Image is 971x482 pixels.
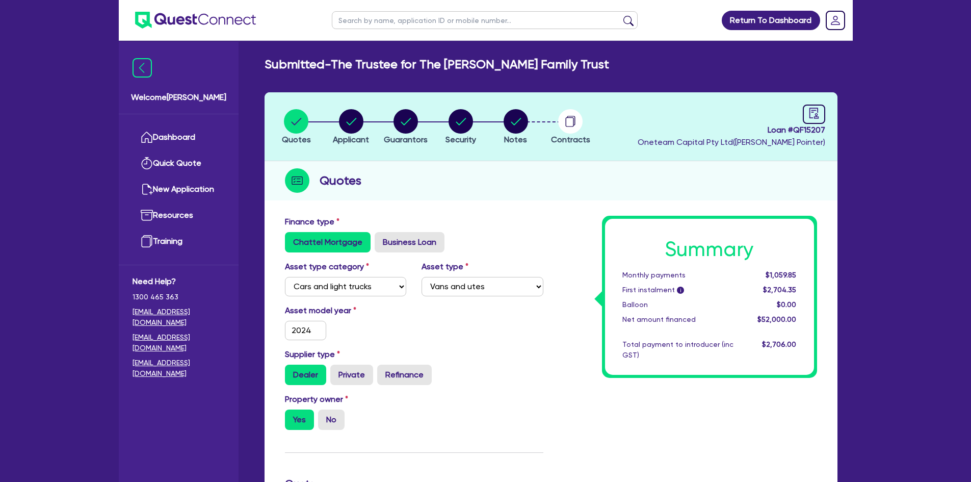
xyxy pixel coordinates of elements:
span: Notes [504,135,527,144]
a: audit [803,105,825,124]
button: Notes [503,109,529,146]
span: Security [445,135,476,144]
div: Net amount financed [615,314,741,325]
button: Security [445,109,477,146]
label: Yes [285,410,314,430]
span: $2,704.35 [763,286,796,294]
div: First instalment [615,285,741,295]
label: Chattel Mortgage [285,232,371,252]
span: Loan # QF15207 [638,124,825,136]
label: Refinance [377,365,432,385]
label: Asset model year [277,305,414,317]
div: Balloon [615,299,741,310]
a: Dashboard [133,124,225,150]
span: $52,000.00 [757,315,796,323]
img: quick-quote [141,157,153,169]
span: 1300 465 363 [133,292,225,302]
a: [EMAIL_ADDRESS][DOMAIN_NAME] [133,358,225,379]
label: Asset type [422,261,468,273]
label: Supplier type [285,348,340,361]
h2: Submitted - The Trustee for The [PERSON_NAME] Family Trust [265,57,609,72]
a: Resources [133,202,225,229]
img: resources [141,209,153,221]
h2: Quotes [320,171,361,190]
img: icon-menu-close [133,58,152,78]
button: Contracts [550,109,591,146]
span: i [677,287,684,294]
div: Total payment to introducer (inc GST) [615,339,741,361]
span: Applicant [333,135,369,144]
img: step-icon [285,168,309,193]
img: new-application [141,183,153,195]
a: New Application [133,176,225,202]
a: [EMAIL_ADDRESS][DOMAIN_NAME] [133,332,225,353]
a: Return To Dashboard [722,11,820,30]
label: Dealer [285,365,326,385]
button: Guarantors [383,109,428,146]
button: Quotes [281,109,311,146]
div: Monthly payments [615,270,741,281]
label: Private [330,365,373,385]
span: Oneteam Capital Pty Ltd ( [PERSON_NAME] Pointer ) [638,137,825,147]
h1: Summary [622,237,797,262]
img: training [141,235,153,247]
label: Finance type [285,216,339,228]
span: Guarantors [384,135,428,144]
a: [EMAIL_ADDRESS][DOMAIN_NAME] [133,307,225,328]
a: Training [133,229,225,255]
span: $2,706.00 [762,340,796,348]
img: quest-connect-logo-blue [135,12,256,29]
a: Dropdown toggle [822,7,849,34]
input: Search by name, application ID or mobile number... [332,11,638,29]
label: Asset type category [285,261,369,273]
span: $1,059.85 [766,271,796,279]
button: Applicant [332,109,370,146]
span: audit [808,108,820,119]
label: Property owner [285,393,348,405]
span: Contracts [551,135,590,144]
label: Business Loan [375,232,444,252]
a: Quick Quote [133,150,225,176]
span: Quotes [282,135,311,144]
label: No [318,410,345,430]
span: $0.00 [777,300,796,309]
span: Welcome [PERSON_NAME] [131,91,226,104]
span: Need Help? [133,275,225,288]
